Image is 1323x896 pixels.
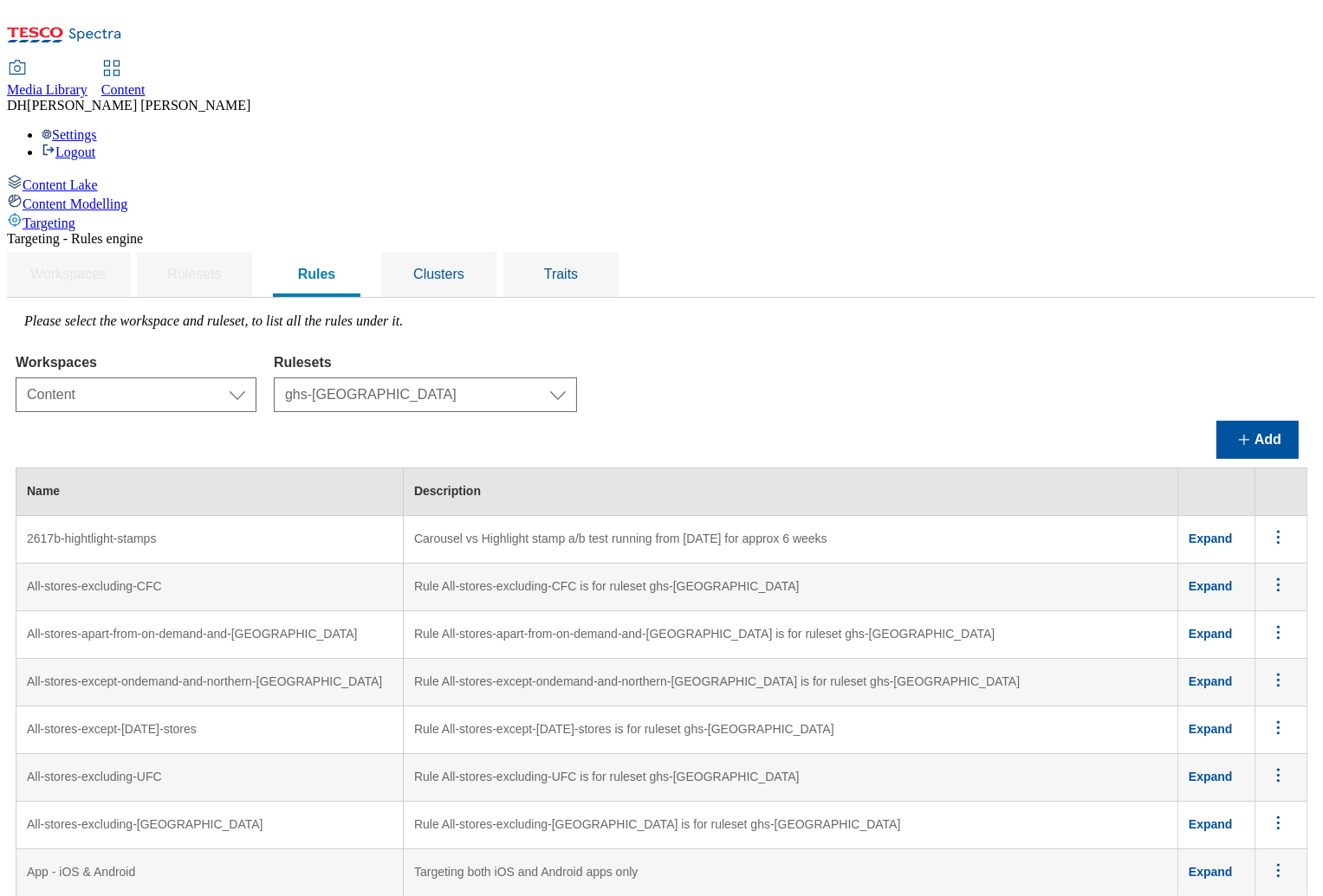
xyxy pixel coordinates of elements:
span: Expand [1189,579,1233,593]
label: Workspaces [16,355,256,371]
span: Media Library [7,82,88,97]
td: Carousel vs Highlight stamp a/b test running from [DATE] for approx 6 weeks [404,516,1178,564]
a: Content Modelling [7,193,1316,212]
span: Targeting [23,216,75,230]
svg: menus [1268,622,1289,643]
a: Content [101,61,146,98]
td: Rule All-stores-except-[DATE]-stores is for ruleset ghs-[GEOGRAPHIC_DATA] [404,706,1178,754]
div: Targeting - Rules engine [7,231,1316,247]
span: Expand [1189,865,1233,879]
td: Rule All-stores-excluding-[GEOGRAPHIC_DATA] is for ruleset ghs-[GEOGRAPHIC_DATA] [404,802,1178,849]
span: Expand [1189,532,1233,545]
span: Expand [1189,817,1233,831]
th: Description [404,468,1178,516]
svg: menus [1268,717,1289,738]
a: Logout [42,145,95,159]
span: Content Lake [23,177,98,192]
label: Rulesets [274,355,577,371]
span: Clusters [413,267,464,281]
label: Please select the workspace and ruleset, to list all the rules under it. [24,313,403,328]
span: Traits [544,267,578,281]
svg: menus [1268,812,1289,834]
a: Targeting [7,212,1316,231]
a: Media Library [7,61,88,98]
span: Rules [298,267,336,281]
button: Add [1216,421,1299,459]
th: Name [16,468,404,516]
a: Content Lake [7,174,1316,193]
span: Expand [1189,674,1233,688]
svg: menus [1268,669,1289,691]
td: All-stores-excluding-CFC [16,564,404,611]
td: All-stores-except-[DATE]-stores [16,706,404,754]
a: Settings [42,127,97,142]
span: Expand [1189,627,1233,641]
td: All-stores-apart-from-on-demand-and-[GEOGRAPHIC_DATA] [16,611,404,659]
span: Content [101,82,146,97]
svg: menus [1268,526,1289,548]
svg: menus [1268,764,1289,786]
span: Content Modelling [23,197,127,211]
svg: menus [1268,860,1289,881]
td: Rule All-stores-apart-from-on-demand-and-[GEOGRAPHIC_DATA] is for ruleset ghs-[GEOGRAPHIC_DATA] [404,611,1178,659]
td: All-stores-except-ondemand-and-northern-[GEOGRAPHIC_DATA] [16,659,404,706]
td: Rule All-stores-excluding-CFC is for ruleset ghs-[GEOGRAPHIC_DATA] [404,564,1178,611]
span: Expand [1189,722,1233,736]
td: Rule All-stores-except-ondemand-and-northern-[GEOGRAPHIC_DATA] is for ruleset ghs-[GEOGRAPHIC_DATA] [404,659,1178,706]
td: All-stores-excluding-[GEOGRAPHIC_DATA] [16,802,404,849]
svg: menus [1268,574,1289,596]
td: 2617b-hightlight-stamps [16,516,404,564]
span: DH [7,98,27,113]
td: Rule All-stores-excluding-UFC is for ruleset ghs-[GEOGRAPHIC_DATA] [404,754,1178,802]
span: Expand [1189,770,1233,783]
td: All-stores-excluding-UFC [16,754,404,802]
span: [PERSON_NAME] [PERSON_NAME] [27,98,250,113]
